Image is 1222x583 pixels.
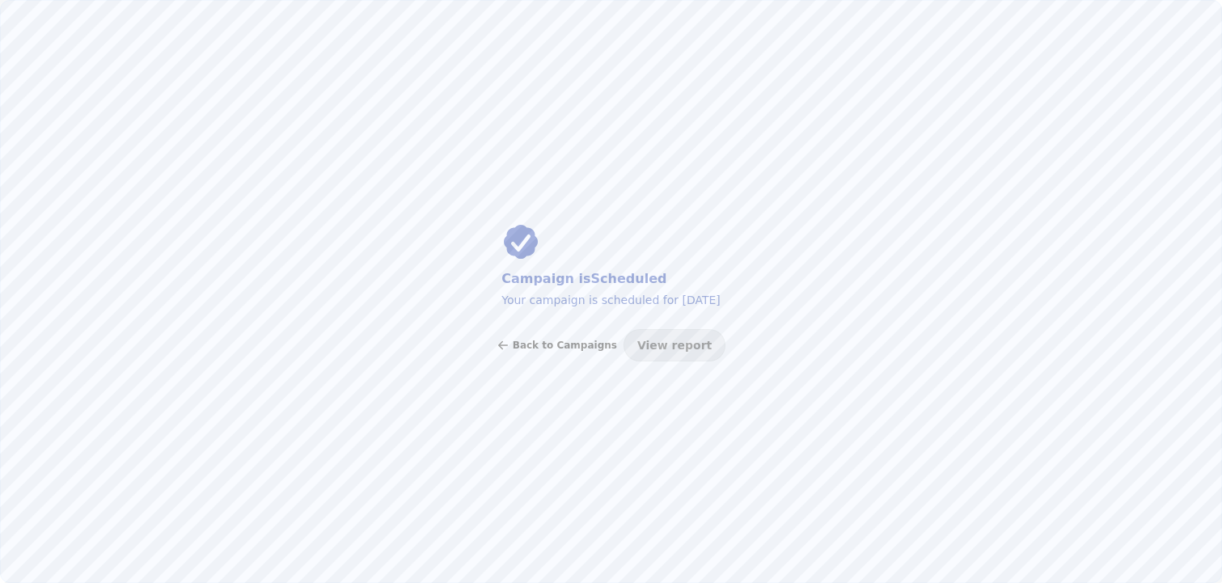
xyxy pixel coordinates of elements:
[513,340,617,350] span: Back to Campaigns
[497,329,617,361] button: Back to Campaigns
[624,329,725,361] button: View report
[501,268,721,290] h2: Campaign is Scheduled
[637,340,712,351] span: View report
[501,290,721,310] p: Your campaign is scheduled for [DATE]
